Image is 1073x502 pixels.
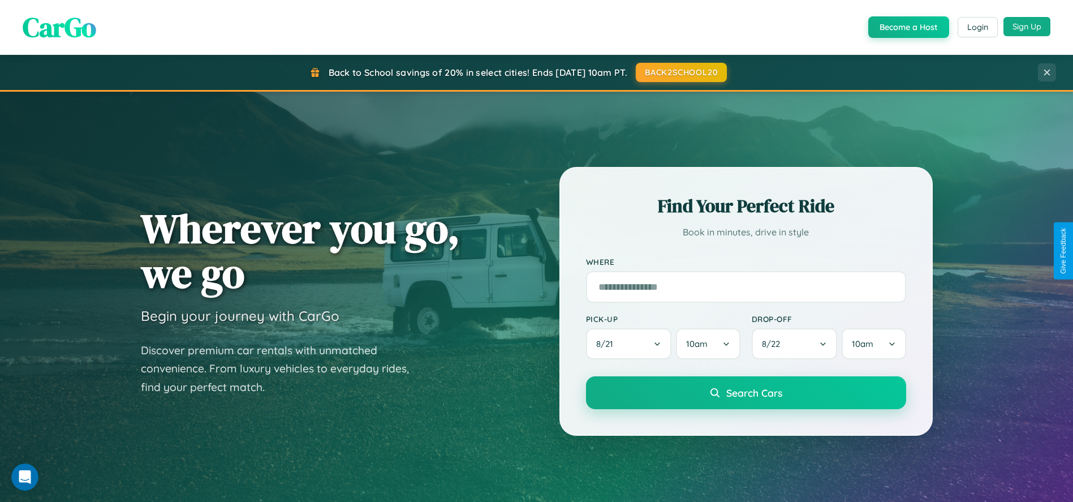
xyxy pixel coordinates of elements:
[11,464,38,491] iframe: Intercom live chat
[852,338,873,349] span: 10am
[752,328,838,359] button: 8/22
[676,328,740,359] button: 10am
[842,328,906,359] button: 10am
[586,194,906,218] h2: Find Your Perfect Ride
[141,341,424,397] p: Discover premium car rentals with unmatched convenience. From luxury vehicles to everyday rides, ...
[636,63,727,82] button: BACK2SCHOOL20
[762,338,786,349] span: 8 / 22
[868,16,949,38] button: Become a Host
[1059,228,1067,274] div: Give Feedback
[586,328,672,359] button: 8/21
[586,376,906,409] button: Search Cars
[586,257,906,267] label: Where
[23,8,96,46] span: CarGo
[586,314,740,324] label: Pick-up
[586,224,906,241] p: Book in minutes, drive in style
[141,307,339,324] h3: Begin your journey with CarGo
[752,314,906,324] label: Drop-off
[596,338,619,349] span: 8 / 21
[726,387,782,399] span: Search Cars
[329,67,627,78] span: Back to School savings of 20% in select cities! Ends [DATE] 10am PT.
[141,206,460,295] h1: Wherever you go, we go
[1003,17,1050,36] button: Sign Up
[686,338,708,349] span: 10am
[958,17,998,37] button: Login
